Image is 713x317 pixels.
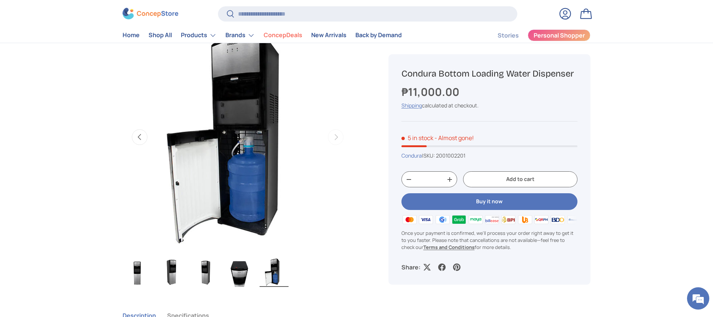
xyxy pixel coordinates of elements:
[123,22,353,289] media-gallery: Gallery Viewer
[550,214,566,225] img: bdo
[123,28,140,43] a: Home
[149,28,172,43] a: Shop All
[451,214,467,225] img: grabpay
[418,214,434,225] img: visa
[498,28,519,43] a: Stories
[463,172,577,188] button: Add to cart
[422,152,465,159] span: |
[528,29,590,41] a: Personal Shopper
[123,28,402,43] nav: Primary
[39,42,125,51] div: Chat with us now
[434,134,474,142] p: - Almost gone!
[401,134,433,142] span: 5 in stock
[434,214,451,225] img: gcash
[123,257,152,287] img: Condura Bottom Loading Water Dispenser
[533,214,550,225] img: qrph
[401,214,418,225] img: master
[311,28,346,43] a: New Arrivals
[480,28,590,43] nav: Secondary
[225,257,254,287] img: Condura Bottom Loading Water Dispenser
[123,8,178,20] img: ConcepStore
[401,101,577,109] div: calculated at checkout.
[423,152,435,159] span: SKU:
[221,28,259,43] summary: Brands
[401,193,577,210] button: Buy it now
[534,33,585,39] span: Personal Shopper
[517,214,533,225] img: ubp
[176,28,221,43] summary: Products
[500,214,517,225] img: bpi
[264,28,302,43] a: ConcepDeals
[423,244,475,250] a: Terms and Conditions
[122,4,140,22] div: Minimize live chat window
[401,84,461,99] strong: ₱11,000.00
[157,257,186,287] img: Condura Bottom Loading Water Dispenser
[484,214,500,225] img: billease
[191,257,220,287] img: Condura Bottom Loading Water Dispenser
[401,263,420,272] p: Share:
[4,203,141,229] textarea: Type your message and hit 'Enter'
[43,94,102,169] span: We're online!
[355,28,402,43] a: Back by Demand
[401,230,577,251] p: Once your payment is confirmed, we'll process your order right away to get it to you faster. Plea...
[566,214,583,225] img: metrobank
[401,152,422,159] a: Condura
[401,102,422,109] a: Shipping
[401,68,577,80] h1: Condura Bottom Loading Water Dispenser
[436,152,465,159] span: 2001002201
[260,257,289,287] img: Condura Bottom Loading Water Dispenser
[467,214,484,225] img: maya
